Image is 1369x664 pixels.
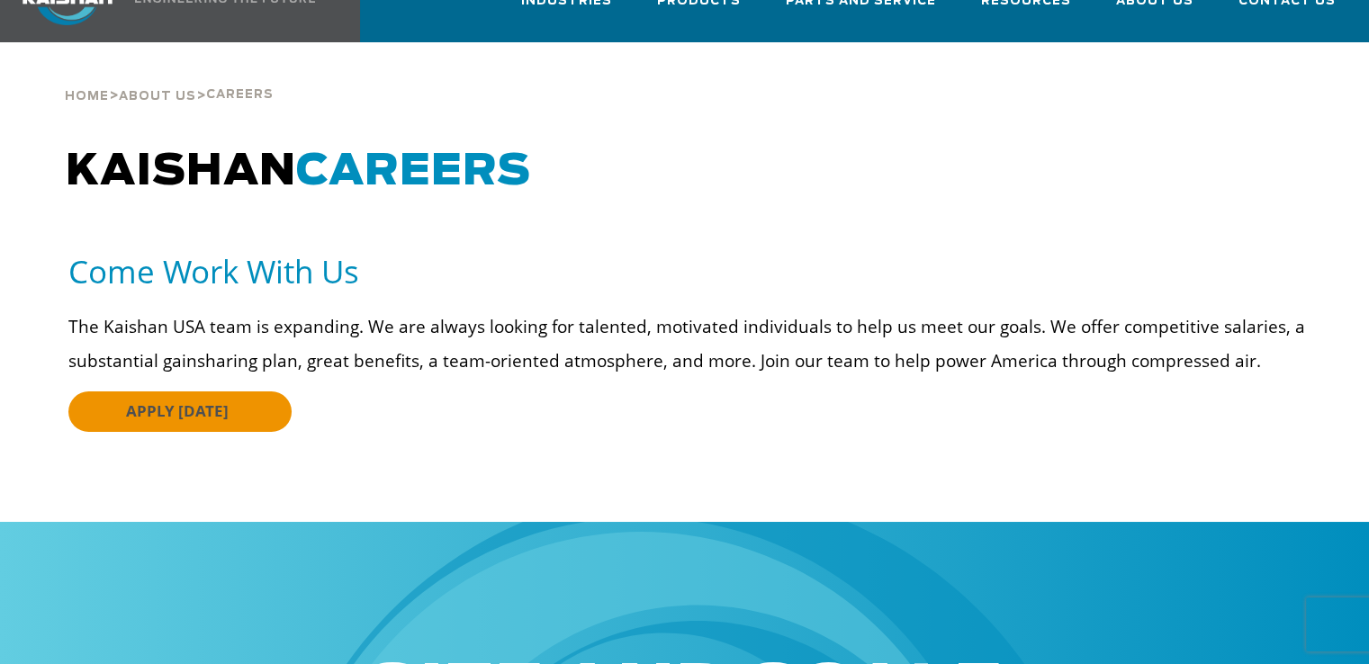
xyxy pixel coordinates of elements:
a: APPLY [DATE] [68,391,292,432]
span: APPLY [DATE] [126,400,229,421]
p: The Kaishan USA team is expanding. We are always looking for talented, motivated individuals to h... [68,310,1314,378]
a: About Us [119,87,196,103]
span: CAREERS [296,150,531,193]
span: Careers [206,89,274,101]
span: KAISHAN [66,150,531,193]
span: About Us [119,91,196,103]
div: > > [65,42,274,111]
a: Home [65,87,109,103]
h5: Come Work With Us [68,251,1314,292]
span: Home [65,91,109,103]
